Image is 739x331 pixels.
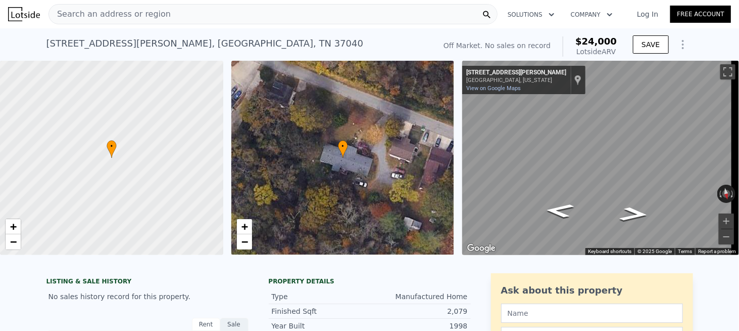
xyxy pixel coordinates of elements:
[574,74,581,86] a: Show location on map
[272,292,370,302] div: Type
[192,318,220,331] div: Rent
[220,318,249,331] div: Sale
[719,214,734,229] button: Zoom in
[46,36,364,51] div: [STREET_ADDRESS][PERSON_NAME] , [GEOGRAPHIC_DATA] , TN 37040
[107,140,117,158] div: •
[466,77,566,84] div: [GEOGRAPHIC_DATA], [US_STATE]
[10,220,17,233] span: +
[717,185,723,203] button: Rotate counterclockwise
[6,219,21,234] a: Zoom in
[370,292,468,302] div: Manufactured Home
[46,287,249,306] div: No sales history record for this property.
[575,36,617,47] span: $24,000
[272,306,370,316] div: Finished Sqft
[637,249,672,254] span: © 2025 Google
[719,229,734,244] button: Zoom out
[269,277,471,285] div: Property details
[607,204,661,225] path: Go West, Barker St
[588,248,631,255] button: Keyboard shortcuts
[575,47,617,57] div: Lotside ARV
[338,140,348,158] div: •
[670,6,731,23] a: Free Account
[501,283,683,298] div: Ask about this property
[678,249,692,254] a: Terms
[532,200,586,221] path: Go East, Barker St
[673,34,693,55] button: Show Options
[466,69,566,77] div: [STREET_ADDRESS][PERSON_NAME]
[370,321,468,331] div: 1998
[8,7,40,21] img: Lotside
[462,61,739,255] div: Map
[6,234,21,250] a: Zoom out
[370,306,468,316] div: 2,079
[10,235,17,248] span: −
[720,64,735,79] button: Toggle fullscreen view
[241,235,248,248] span: −
[563,6,621,24] button: Company
[721,184,732,203] button: Reset the view
[465,242,498,255] a: Open this area in Google Maps (opens a new window)
[625,9,670,19] a: Log In
[237,219,252,234] a: Zoom in
[466,85,521,92] a: View on Google Maps
[272,321,370,331] div: Year Built
[338,142,348,151] span: •
[237,234,252,250] a: Zoom out
[730,185,736,203] button: Rotate clockwise
[241,220,248,233] span: +
[633,35,668,54] button: SAVE
[46,277,249,287] div: LISTING & SALE HISTORY
[500,6,563,24] button: Solutions
[698,249,736,254] a: Report a problem
[501,304,683,323] input: Name
[465,242,498,255] img: Google
[462,61,739,255] div: Street View
[107,142,117,151] span: •
[444,40,551,51] div: Off Market. No sales on record
[49,8,171,20] span: Search an address or region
